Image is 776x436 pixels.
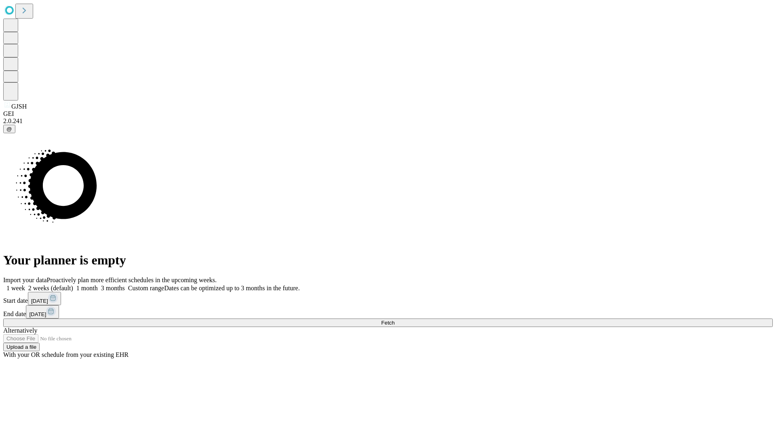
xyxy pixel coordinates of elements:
div: Start date [3,292,773,305]
h1: Your planner is empty [3,253,773,268]
span: Proactively plan more efficient schedules in the upcoming weeks. [47,277,217,283]
button: [DATE] [26,305,59,319]
div: GEI [3,110,773,117]
span: Alternatively [3,327,37,334]
button: Upload a file [3,343,40,351]
span: 1 week [6,285,25,291]
span: 3 months [101,285,125,291]
span: Custom range [128,285,164,291]
span: 1 month [76,285,98,291]
span: Dates can be optimized up to 3 months in the future. [164,285,299,291]
span: 2 weeks (default) [28,285,73,291]
span: GJSH [11,103,27,110]
span: [DATE] [31,298,48,304]
div: End date [3,305,773,319]
span: Fetch [381,320,394,326]
span: @ [6,126,12,132]
button: [DATE] [28,292,61,305]
div: 2.0.241 [3,117,773,125]
button: Fetch [3,319,773,327]
span: With your OR schedule from your existing EHR [3,351,129,358]
button: @ [3,125,15,133]
span: [DATE] [29,311,46,317]
span: Import your data [3,277,47,283]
